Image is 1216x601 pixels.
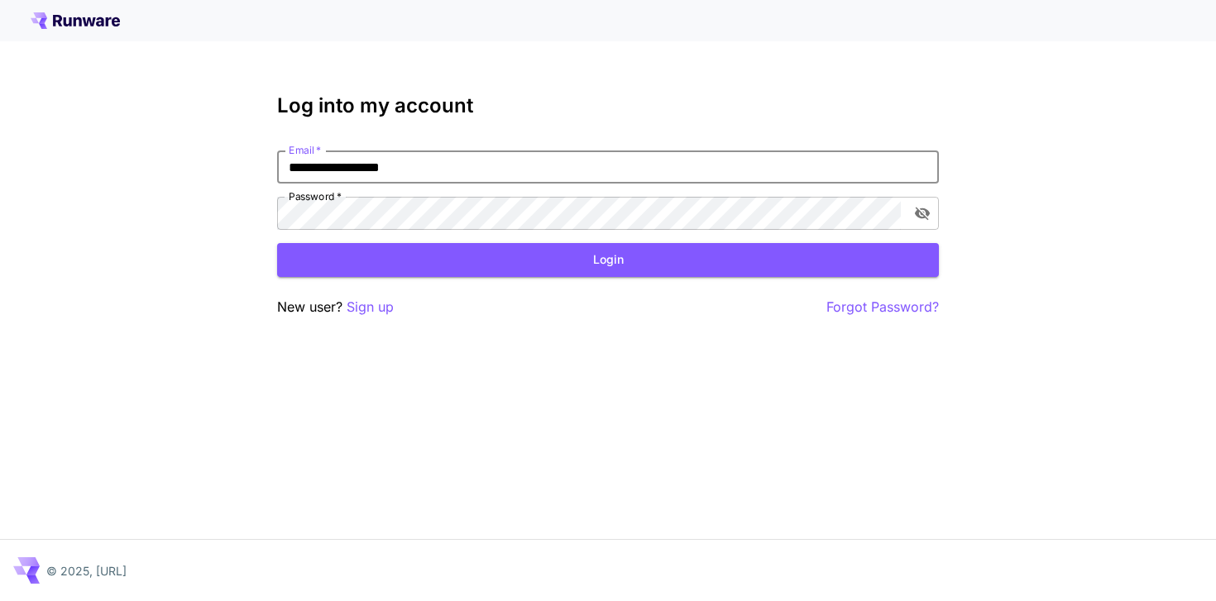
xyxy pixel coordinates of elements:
button: Forgot Password? [826,297,939,317]
h3: Log into my account [277,94,939,117]
p: New user? [277,297,394,317]
button: Sign up [347,297,394,317]
label: Email [289,143,321,157]
p: © 2025, [URL] [46,562,127,580]
button: toggle password visibility [907,198,937,228]
label: Password [289,189,342,203]
button: Login [277,243,939,277]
